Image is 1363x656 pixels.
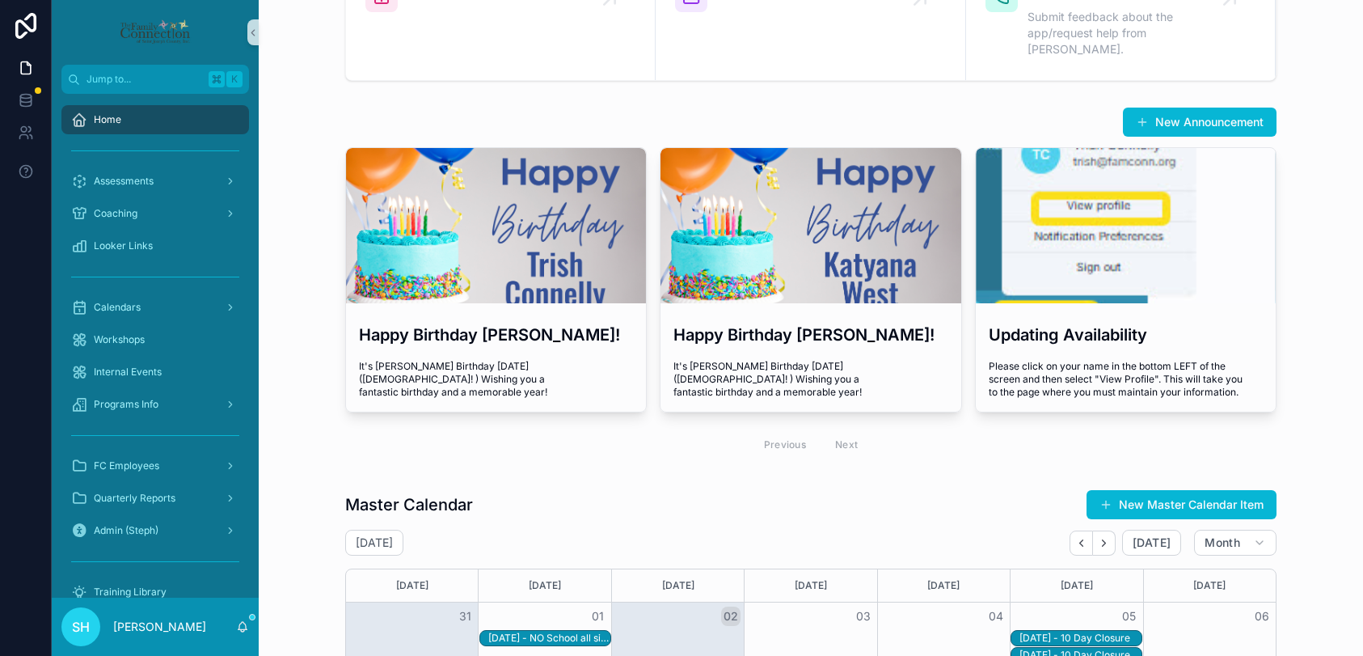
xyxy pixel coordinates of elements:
a: Programs Info [61,390,249,419]
button: [DATE] [1122,530,1181,556]
div: [DATE] [1013,569,1140,602]
a: Looker Links [61,231,249,260]
span: K [228,73,241,86]
div: [DATE] [880,569,1007,602]
span: FC Employees [94,459,159,472]
button: Jump to...K [61,65,249,94]
button: 02 [721,607,741,626]
span: Month [1205,535,1240,550]
span: Assessments [94,175,154,188]
span: Home [94,113,121,126]
h3: Updating Availability [989,323,1263,347]
h3: Happy Birthday [PERSON_NAME]! [673,323,947,347]
div: unnamed.png [346,148,646,303]
h1: Master Calendar [345,493,473,516]
span: Quarterly Reports [94,492,175,505]
button: New Announcement [1123,108,1276,137]
button: 05 [1120,607,1139,626]
span: Jump to... [87,73,202,86]
div: [DATE] [614,569,741,602]
button: 03 [854,607,873,626]
a: Workshops [61,325,249,354]
div: [DATE] [1146,569,1273,602]
button: New Master Calendar Item [1087,490,1276,519]
div: 9/5/2025 - 10 Day Closure [1019,631,1141,645]
span: Calendars [94,301,141,314]
div: [DATE] [747,569,874,602]
a: Calendars [61,293,249,322]
div: 9/1/2025 - NO School all sites [488,631,610,645]
button: Next [1093,531,1116,556]
img: App logo [119,19,191,45]
a: Training Library [61,578,249,607]
a: Happy Birthday [PERSON_NAME]!It's [PERSON_NAME] Birthday [DATE] ([DEMOGRAPHIC_DATA]! ) Wishing yo... [345,147,647,413]
div: unnamed.png [660,148,960,303]
div: [DATE] [481,569,608,602]
h2: [DATE] [356,535,393,551]
a: Quarterly Reports [61,484,249,513]
a: Coaching [61,199,249,228]
button: 01 [589,607,608,626]
div: [DATE] - 10 Day Closure [1019,632,1141,645]
div: [DATE] - NO School all sites [488,632,610,645]
a: Updating AvailabilityPlease click on your name in the bottom LEFT of the screen and then select "... [975,147,1276,413]
span: [DATE] [1133,535,1171,550]
span: Coaching [94,207,137,220]
span: Training Library [94,586,167,599]
a: Home [61,105,249,134]
span: It's [PERSON_NAME] Birthday [DATE] ([DEMOGRAPHIC_DATA]! ) Wishing you a fantastic birthday and a ... [359,360,633,399]
span: Admin (Steph) [94,524,158,537]
button: 31 [455,607,475,626]
span: Internal Events [94,366,162,379]
span: Looker Links [94,239,153,252]
button: Back [1070,531,1093,556]
p: [PERSON_NAME] [113,619,206,635]
span: Programs Info [94,398,158,411]
a: Admin (Steph) [61,516,249,545]
button: Month [1194,530,1276,556]
span: Please click on your name in the bottom LEFT of the screen and then select "View Profile". This w... [989,360,1263,399]
a: FC Employees [61,451,249,480]
h3: Happy Birthday [PERSON_NAME]! [359,323,633,347]
span: Submit feedback about the app/request help from [PERSON_NAME]. [1028,9,1230,57]
div: scrollable content [52,94,259,598]
a: Happy Birthday [PERSON_NAME]!It's [PERSON_NAME] Birthday [DATE] ([DEMOGRAPHIC_DATA]! ) Wishing yo... [660,147,961,413]
div: profile.jpg [976,148,1276,303]
button: 06 [1252,607,1272,626]
a: Internal Events [61,358,249,387]
span: Workshops [94,333,145,346]
div: [DATE] [348,569,475,602]
span: SH [72,617,90,637]
button: 04 [986,607,1006,626]
span: It's [PERSON_NAME] Birthday [DATE] ([DEMOGRAPHIC_DATA]! ) Wishing you a fantastic birthday and a ... [673,360,947,399]
a: Assessments [61,167,249,196]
